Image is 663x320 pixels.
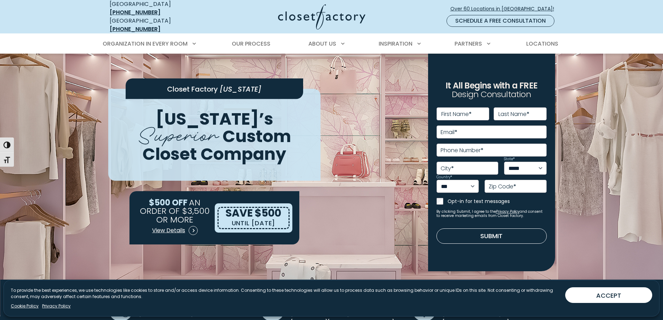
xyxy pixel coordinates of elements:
[11,303,39,309] a: Cookie Policy
[489,184,516,189] label: Zip Code
[110,17,211,33] div: [GEOGRAPHIC_DATA]
[450,5,560,13] span: Over 60 Locations in [GEOGRAPHIC_DATA]!
[441,166,454,171] label: City
[149,196,188,208] span: $500 OFF
[42,303,71,309] a: Privacy Policy
[11,287,560,300] p: To provide the best experiences, we use technologies like cookies to store and/or access device i...
[110,25,160,33] a: [PHONE_NUMBER]
[448,198,547,205] label: Opt-in for text messages
[138,117,219,149] span: Superior
[452,89,531,100] span: Design Consultation
[496,209,520,214] a: Privacy Policy
[152,226,185,235] span: View Details
[379,40,412,48] span: Inspiration
[504,157,515,161] label: State
[436,228,547,244] button: Submit
[103,40,188,48] span: Organization in Every Room
[498,111,529,117] label: Last Name
[156,107,273,130] span: [US_STATE]’s
[278,4,365,30] img: Closet Factory Logo
[232,218,276,228] p: UNTIL [DATE]
[526,40,558,48] span: Locations
[565,287,652,303] button: ACCEPT
[226,205,281,220] span: SAVE $500
[441,111,472,117] label: First Name
[232,40,270,48] span: Our Process
[308,40,336,48] span: About Us
[140,196,210,225] span: AN ORDER OF $3,500 OR MORE
[450,3,560,15] a: Over 60 Locations in [GEOGRAPHIC_DATA]!
[167,84,218,94] span: Closet Factory
[220,84,261,94] span: [US_STATE]
[152,224,198,237] a: View Details
[447,15,554,27] a: Schedule a Free Consultation
[445,80,537,91] span: It All Begins with a FREE
[441,148,483,153] label: Phone Number
[436,210,547,218] small: By clicking Submit, I agree to the and consent to receive marketing emails from Closet Factory.
[455,40,482,48] span: Partners
[98,34,566,54] nav: Primary Menu
[142,125,291,166] span: Custom Closet Company
[436,175,452,179] label: Country
[441,130,457,135] label: Email
[110,8,160,16] a: [PHONE_NUMBER]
